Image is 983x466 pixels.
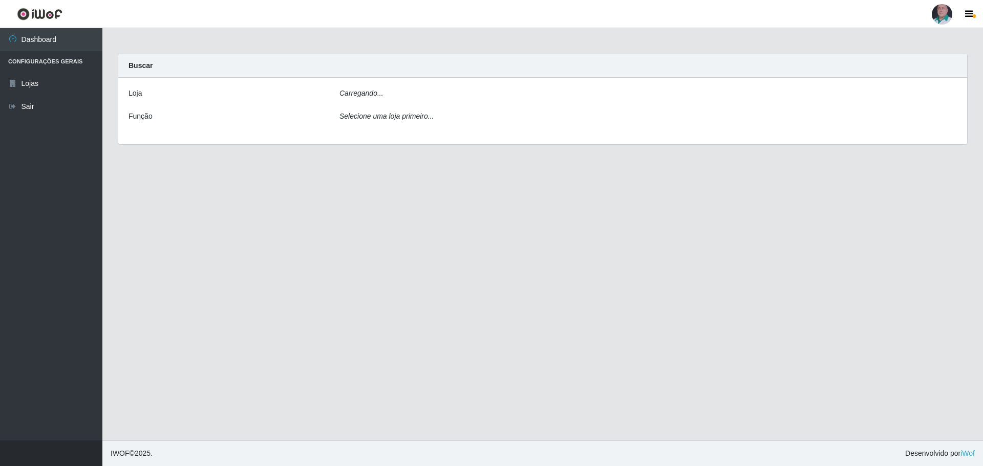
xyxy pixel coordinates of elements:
[339,89,383,97] i: Carregando...
[960,449,975,457] a: iWof
[111,449,130,457] span: IWOF
[17,8,62,20] img: CoreUI Logo
[111,448,153,459] span: © 2025 .
[129,111,153,122] label: Função
[905,448,975,459] span: Desenvolvido por
[129,61,153,70] strong: Buscar
[129,88,142,99] label: Loja
[339,112,434,120] i: Selecione uma loja primeiro...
